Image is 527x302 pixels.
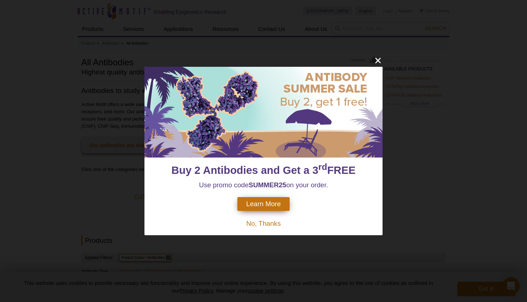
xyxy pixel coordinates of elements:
[199,181,328,189] span: Use promo code on your order.
[171,164,355,176] span: Buy 2 Antibodies and Get a 3 FREE
[318,162,327,172] sup: rd
[246,220,281,227] span: No, Thanks
[246,200,281,208] span: Learn More
[373,56,383,65] button: close
[249,181,286,189] strong: SUMMER25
